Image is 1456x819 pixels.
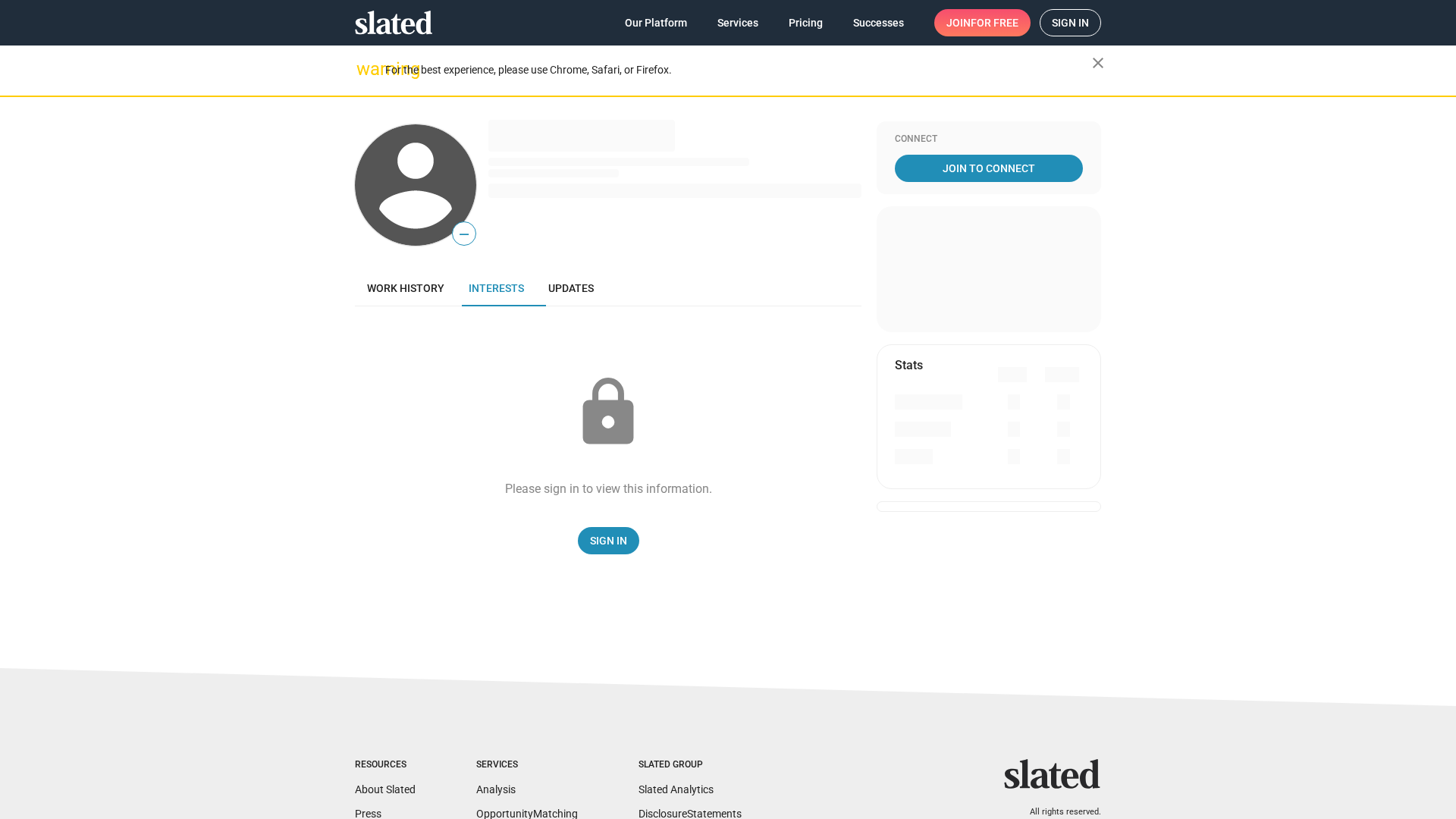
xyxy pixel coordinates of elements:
[453,224,475,244] span: —
[1089,54,1107,72] mat-icon: close
[1040,9,1101,36] a: Sign in
[625,9,687,36] span: Our Platform
[946,9,1018,36] span: Join
[367,282,444,294] span: Work history
[717,9,758,36] span: Services
[639,759,742,771] div: Slated Group
[469,282,524,294] span: Interests
[355,783,416,795] a: About Slated
[570,375,646,450] mat-icon: lock
[705,9,770,36] a: Services
[578,527,639,554] a: Sign In
[355,270,457,306] a: Work history
[548,282,594,294] span: Updates
[895,133,1083,146] div: Connect
[476,759,578,771] div: Services
[1052,10,1089,36] span: Sign in
[841,9,916,36] a: Successes
[934,9,1031,36] a: Joinfor free
[385,60,1092,80] div: For the best experience, please use Chrome, Safari, or Firefox.
[895,155,1083,182] a: Join To Connect
[536,270,606,306] a: Updates
[777,9,835,36] a: Pricing
[971,9,1018,36] span: for free
[590,527,627,554] span: Sign In
[355,759,416,771] div: Resources
[505,481,712,497] div: Please sign in to view this information.
[613,9,699,36] a: Our Platform
[457,270,536,306] a: Interests
[789,9,823,36] span: Pricing
[476,783,516,795] a: Analysis
[898,155,1080,182] span: Join To Connect
[639,783,714,795] a: Slated Analytics
[356,60,375,78] mat-icon: warning
[853,9,904,36] span: Successes
[895,357,923,373] mat-card-title: Stats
